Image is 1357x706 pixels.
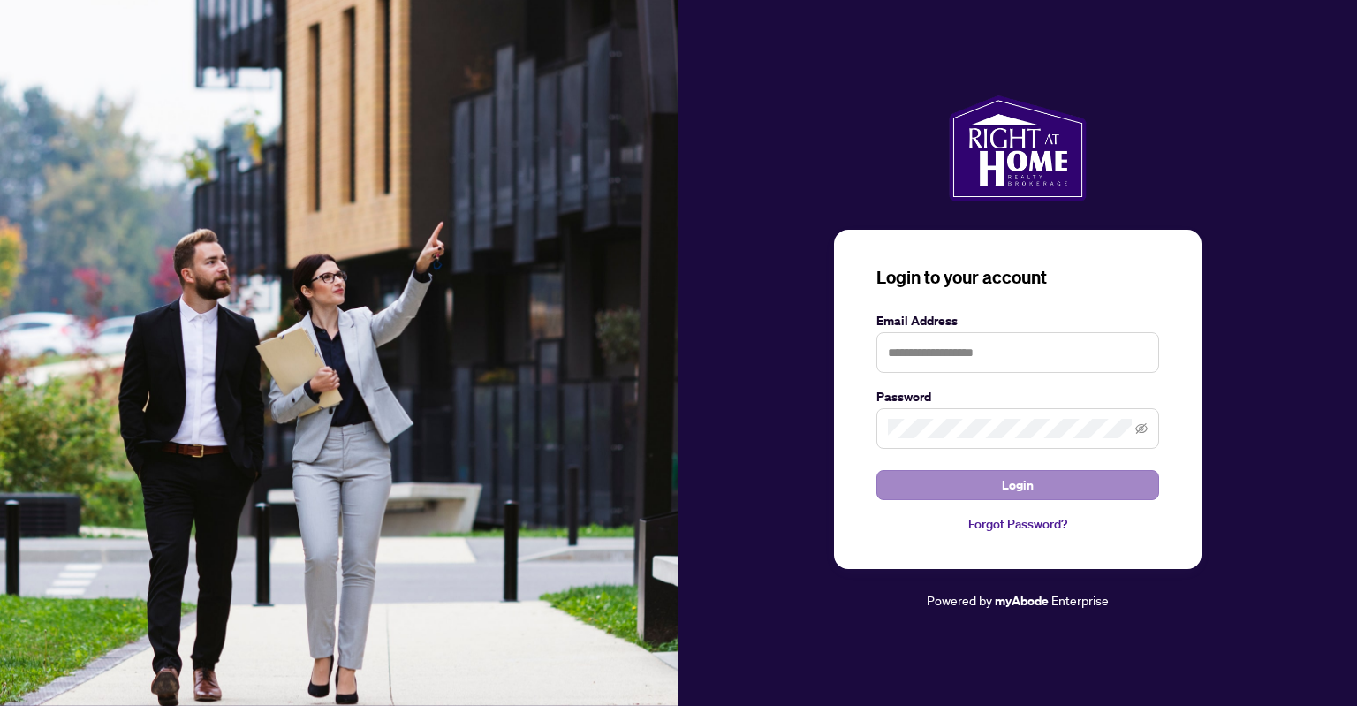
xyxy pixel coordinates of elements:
[876,514,1159,534] a: Forgot Password?
[876,387,1159,406] label: Password
[876,470,1159,500] button: Login
[995,591,1049,611] a: myAbode
[876,265,1159,290] h3: Login to your account
[927,592,992,608] span: Powered by
[1051,592,1109,608] span: Enterprise
[876,311,1159,330] label: Email Address
[1135,422,1148,435] span: eye-invisible
[949,95,1086,201] img: ma-logo
[1002,471,1034,499] span: Login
